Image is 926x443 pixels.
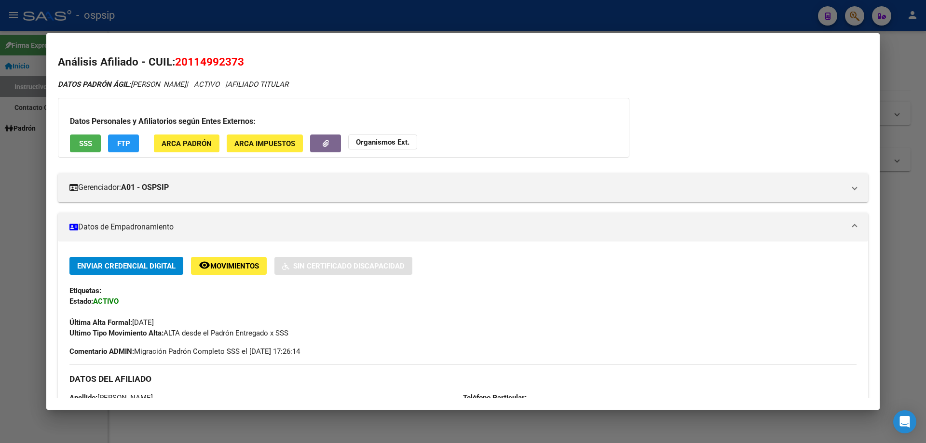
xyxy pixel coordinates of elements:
span: Migración Padrón Completo SSS el [DATE] 17:26:14 [69,346,300,357]
span: ARCA Impuestos [234,139,295,148]
button: ARCA Padrón [154,134,219,152]
mat-panel-title: Gerenciador: [69,182,845,193]
h3: Datos Personales y Afiliatorios según Entes Externos: [70,116,617,127]
h2: Análisis Afiliado - CUIL: [58,54,868,70]
strong: Estado: [69,297,93,306]
button: Movimientos [191,257,267,275]
strong: Comentario ADMIN: [69,347,134,356]
span: FTP [117,139,130,148]
strong: Apellido: [69,393,97,402]
span: ALTA desde el Padrón Entregado x SSS [69,329,288,337]
span: [DATE] [69,318,154,327]
h3: DATOS DEL AFILIADO [69,374,857,384]
span: SSS [79,139,92,148]
button: SSS [70,134,101,152]
span: Movimientos [210,262,259,270]
span: ARCA Padrón [162,139,212,148]
button: Sin Certificado Discapacidad [274,257,412,275]
i: | ACTIVO | [58,80,288,89]
span: 20114992373 [175,55,244,68]
strong: Teléfono Particular: [463,393,527,402]
span: Sin Certificado Discapacidad [293,262,405,270]
strong: Ultimo Tipo Movimiento Alta: [69,329,163,337]
button: Enviar Credencial Digital [69,257,183,275]
strong: Organismos Ext. [356,138,409,147]
mat-expansion-panel-header: Datos de Empadronamiento [58,213,868,242]
button: FTP [108,134,139,152]
strong: Última Alta Formal: [69,318,132,327]
span: [PERSON_NAME] [58,80,186,89]
button: Organismos Ext. [348,134,417,149]
mat-icon: remove_red_eye [199,259,210,271]
button: ARCA Impuestos [227,134,303,152]
span: AFILIADO TITULAR [227,80,288,89]
strong: Etiquetas: [69,286,101,295]
strong: A01 - OSPSIP [121,182,169,193]
mat-expansion-panel-header: Gerenciador:A01 - OSPSIP [58,173,868,202]
mat-panel-title: Datos de Empadronamiento [69,221,845,233]
strong: DATOS PADRÓN ÁGIL: [58,80,131,89]
span: Enviar Credencial Digital [77,262,176,270]
div: Open Intercom Messenger [893,410,916,433]
span: [PERSON_NAME] [69,393,153,402]
strong: ACTIVO [93,297,119,306]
